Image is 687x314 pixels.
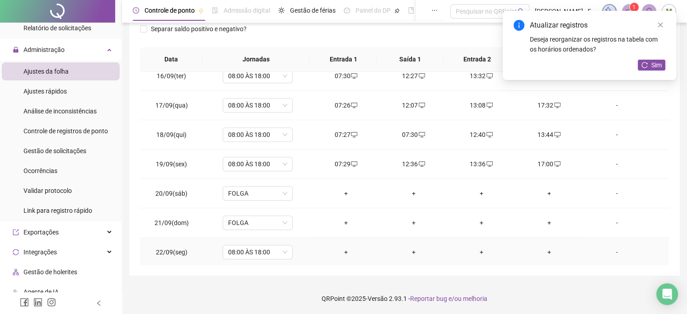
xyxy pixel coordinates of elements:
div: + [455,247,508,257]
span: desktop [418,73,425,79]
div: 12:27 [387,71,440,81]
div: + [387,188,440,198]
div: + [387,218,440,228]
span: sun [278,7,285,14]
span: Exportações [23,229,59,236]
div: - [590,130,643,140]
div: - [590,218,643,228]
span: lock [13,47,19,53]
div: 17:32 [523,100,576,110]
span: 16/09(ter) [157,72,186,80]
span: Reportar bug e/ou melhoria [410,295,487,302]
span: export [13,229,19,235]
span: Gestão de férias [290,7,336,14]
span: desktop [350,102,357,108]
span: Link para registro rápido [23,207,92,214]
div: 13:44 [523,130,576,140]
span: reload [641,62,648,68]
span: desktop [418,131,425,138]
th: Jornadas [202,47,310,72]
span: 08:00 ÀS 18:00 [228,128,287,141]
span: desktop [350,161,357,167]
div: 12:07 [387,100,440,110]
span: [PERSON_NAME] - FARMÁCIA MERAKI [535,6,597,16]
div: + [319,188,373,198]
div: 13:08 [455,100,508,110]
span: pushpin [198,8,204,14]
div: 12:40 [455,130,508,140]
span: desktop [350,131,357,138]
span: ellipsis [431,7,438,14]
span: info-circle [514,20,524,31]
span: file-done [212,7,218,14]
sup: 1 [630,3,639,12]
span: Agente de IA [23,288,59,295]
span: bell [645,7,653,15]
span: Sim [651,60,662,70]
span: Gestão de holerites [23,268,77,276]
a: Close [655,20,665,30]
img: 20511 [662,5,676,18]
span: desktop [553,131,561,138]
span: linkedin [33,298,42,307]
span: left [96,300,102,306]
span: 21/09(dom) [154,219,189,226]
span: desktop [553,161,561,167]
div: 07:30 [319,71,373,81]
span: Gestão de solicitações [23,147,86,155]
span: desktop [418,102,425,108]
span: Admissão digital [224,7,270,14]
span: desktop [486,73,493,79]
span: 17/09(qua) [155,102,188,109]
span: Administração [23,46,65,53]
span: 18/09(qui) [156,131,187,138]
div: 07:30 [387,130,440,140]
th: Entrada 2 [444,47,510,72]
div: 17:00 [523,159,576,169]
div: + [523,247,576,257]
span: notification [625,7,633,15]
div: - [590,188,643,198]
th: Saída 1 [377,47,444,72]
div: + [387,247,440,257]
span: Versão [368,295,388,302]
span: dashboard [344,7,350,14]
span: Separar saldo positivo e negativo? [147,24,250,34]
span: 22/09(seg) [156,248,187,256]
span: instagram [47,298,56,307]
div: + [455,188,508,198]
div: + [523,188,576,198]
div: Atualizar registros [530,20,665,31]
div: - [590,247,643,257]
div: 13:32 [455,71,508,81]
span: 08:00 ÀS 18:00 [228,245,287,259]
span: desktop [486,131,493,138]
img: sparkle-icon.fc2bf0ac1784a2077858766a79e2daf3.svg [604,6,614,16]
span: Painel do DP [355,7,391,14]
span: 08:00 ÀS 18:00 [228,98,287,112]
span: Validar protocolo [23,187,72,194]
div: Open Intercom Messenger [656,283,678,305]
div: + [455,218,508,228]
span: search [518,8,524,15]
th: Data [140,47,202,72]
button: Sim [638,60,665,70]
span: Controle de registros de ponto [23,127,108,135]
span: desktop [350,73,357,79]
div: + [319,247,373,257]
span: Ajustes rápidos [23,88,67,95]
span: desktop [418,161,425,167]
div: Deseja reorganizar os registros na tabela com os horários ordenados? [530,34,665,54]
span: apartment [13,269,19,275]
div: + [523,218,576,228]
span: Ocorrências [23,167,57,174]
span: 08:00 ÀS 18:00 [228,157,287,171]
div: 13:36 [455,159,508,169]
div: - [590,159,643,169]
span: close [657,22,664,28]
div: 07:27 [319,130,373,140]
span: sync [13,249,19,255]
span: Controle de ponto [145,7,195,14]
span: clock-circle [133,7,139,14]
div: 07:29 [319,159,373,169]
